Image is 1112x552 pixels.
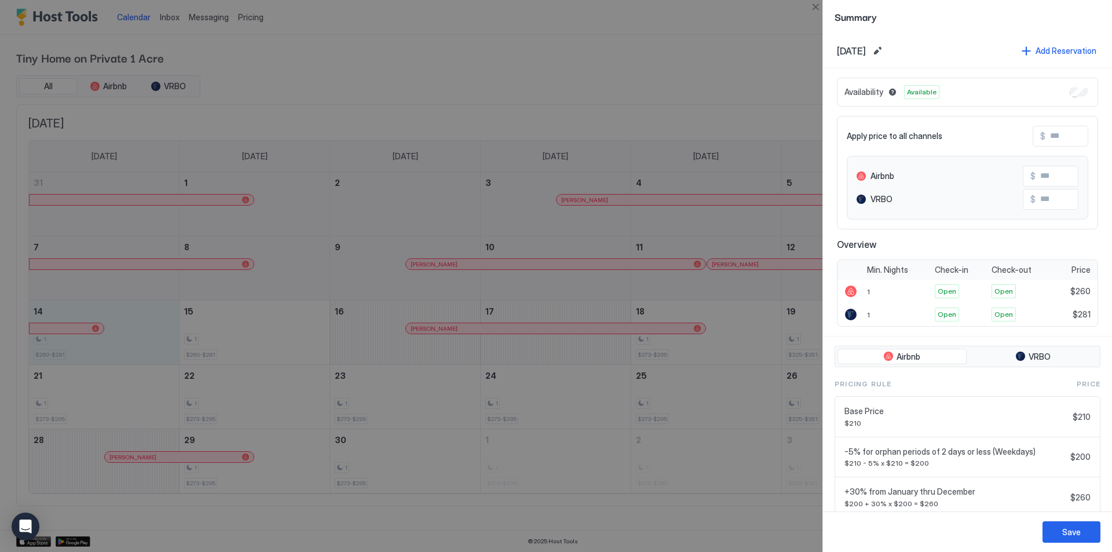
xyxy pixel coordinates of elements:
span: Airbnb [870,171,894,181]
span: Check-out [992,265,1031,275]
span: +30% from January thru December [844,487,1066,497]
button: Save [1042,521,1100,543]
span: VRBO [870,194,892,204]
button: Airbnb [837,349,967,365]
span: Apply price to all channels [847,131,942,141]
button: Edit date range [870,44,884,58]
span: Base Price [844,406,1068,416]
span: -5% for orphan periods of 2 days or less (Weekdays) [844,447,1066,457]
span: Open [938,309,956,320]
button: VRBO [969,349,1098,365]
span: $210 - 5% x $210 = $200 [844,459,1066,467]
div: tab-group [835,346,1100,368]
span: $200 [1070,452,1091,462]
span: Open [938,286,956,297]
span: Price [1077,379,1100,389]
span: Check-in [935,265,968,275]
span: $260 [1070,492,1091,503]
div: Add Reservation [1036,45,1096,57]
span: $210 [844,419,1068,427]
span: Pricing Rule [835,379,891,389]
span: Overview [837,239,1098,250]
span: $200 + 30% x $200 = $260 [844,499,1066,508]
div: Open Intercom Messenger [12,513,39,540]
span: VRBO [1029,352,1051,362]
span: [DATE] [837,45,866,57]
span: $ [1030,171,1036,181]
span: Available [907,87,937,97]
span: $281 [1073,309,1091,320]
span: Price [1071,265,1091,275]
span: Availability [844,87,883,97]
span: Min. Nights [867,265,908,275]
button: Add Reservation [1020,43,1098,59]
span: Open [994,309,1013,320]
span: 1 [867,310,870,319]
span: $ [1040,131,1045,141]
span: $ [1030,194,1036,204]
span: Summary [835,9,1100,24]
span: Open [994,286,1013,297]
span: Airbnb [897,352,920,362]
div: Save [1062,526,1081,538]
button: Blocked dates override all pricing rules and remain unavailable until manually unblocked [886,85,899,99]
span: $210 [1073,412,1091,422]
span: 1 [867,287,870,296]
span: $260 [1070,286,1091,297]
